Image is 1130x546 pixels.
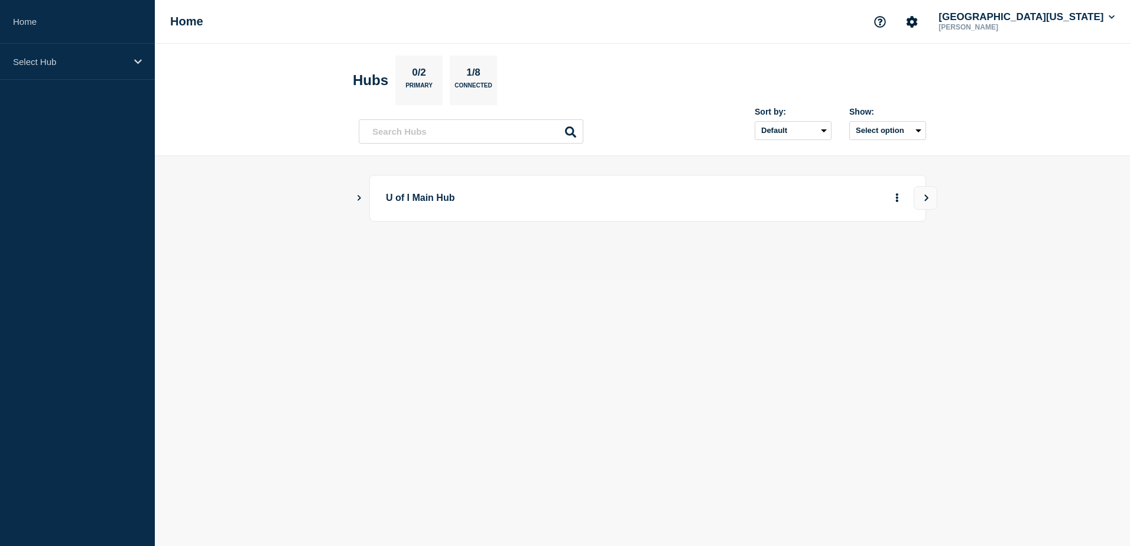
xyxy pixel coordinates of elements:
[849,107,926,116] div: Show:
[936,11,1117,23] button: [GEOGRAPHIC_DATA][US_STATE]
[356,194,362,203] button: Show Connected Hubs
[462,67,485,82] p: 1/8
[386,187,713,209] p: U of I Main Hub
[889,187,905,209] button: More actions
[405,82,433,95] p: Primary
[170,15,203,28] h1: Home
[849,121,926,140] button: Select option
[353,72,388,89] h2: Hubs
[936,23,1059,31] p: [PERSON_NAME]
[900,9,924,34] button: Account settings
[868,9,892,34] button: Support
[13,57,126,67] p: Select Hub
[454,82,492,95] p: Connected
[359,119,583,144] input: Search Hubs
[408,67,431,82] p: 0/2
[755,121,832,140] select: Sort by
[914,186,937,210] button: View
[755,107,832,116] div: Sort by:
